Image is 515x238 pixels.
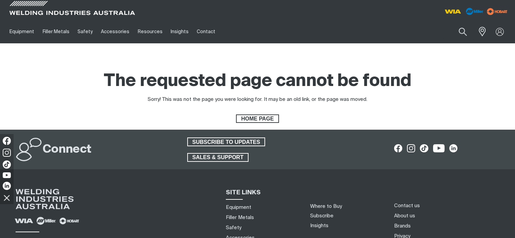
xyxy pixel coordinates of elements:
a: Subscribe [310,213,334,218]
span: SITE LINKS [226,190,261,196]
a: Contact us [394,202,420,209]
img: YouTube [3,172,11,178]
button: Search products [451,24,474,40]
a: Equipment [5,20,38,43]
a: Insights [310,223,328,228]
a: Insights [167,20,193,43]
a: Resources [134,20,167,43]
input: Product name or item number... [443,24,474,40]
img: TikTok [3,160,11,169]
img: hide socials [1,192,13,203]
a: Safety [73,20,97,43]
a: SUBSCRIBE TO UPDATES [187,137,265,146]
span: SALES & SUPPORT [188,153,248,162]
span: SUBSCRIBE TO UPDATES [188,137,264,146]
a: Where to Buy [310,204,342,209]
a: Filler Metals [38,20,73,43]
img: miller [485,6,510,17]
a: Brands [394,222,411,230]
a: Safety [226,224,241,231]
h1: The requested page cannot be found [104,70,411,92]
img: LinkedIn [3,182,11,190]
nav: Main [5,20,384,43]
div: Sorry! This was not the page you were looking for. It may be an old link, or the page was moved. [148,96,367,104]
img: Facebook [3,137,11,145]
h2: Connect [43,142,91,157]
a: Accessories [97,20,133,43]
a: SALES & SUPPORT [187,153,249,162]
span: HOME PAGE [237,114,278,123]
a: About us [394,212,415,219]
a: Contact [193,20,219,43]
a: Filler Metals [226,214,254,221]
a: Equipment [226,204,251,211]
a: HOME PAGE [236,114,279,123]
img: Instagram [3,149,11,157]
